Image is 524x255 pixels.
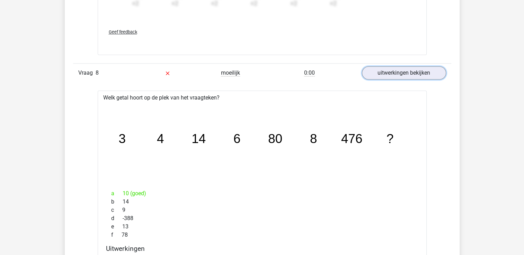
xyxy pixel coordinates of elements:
[157,132,164,146] tspan: 4
[111,231,122,239] span: f
[111,214,123,223] span: d
[106,245,418,253] h4: Uitwerkingen
[362,66,446,79] a: uitwerkingen bekijken
[268,132,283,146] tspan: 80
[111,223,122,231] span: e
[310,132,318,146] tspan: 8
[111,189,123,198] span: a
[106,198,418,206] div: 14
[109,29,137,35] span: Geef feedback
[341,132,363,146] tspan: 476
[387,132,394,146] tspan: ?
[111,206,122,214] span: c
[106,223,418,231] div: 13
[118,132,126,146] tspan: 3
[111,198,123,206] span: b
[106,214,418,223] div: -388
[233,132,241,146] tspan: 6
[96,69,99,76] span: 8
[78,69,96,77] span: Vraag
[304,69,315,76] span: 0:00
[106,189,418,198] div: 10 (goed)
[106,206,418,214] div: 9
[192,132,206,146] tspan: 14
[221,69,240,76] span: moeilijk
[106,231,418,239] div: 78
